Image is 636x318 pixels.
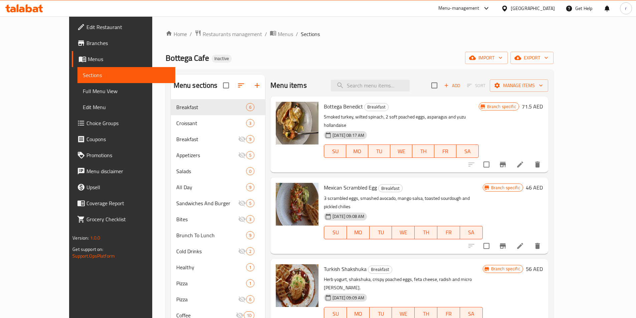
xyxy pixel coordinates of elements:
a: Menus [270,30,293,38]
svg: Inactive section [238,295,246,303]
span: Sections [301,30,320,38]
div: Brunch To Lunch9 [171,227,265,243]
span: SA [463,228,480,237]
div: Pizza [176,279,246,287]
div: items [246,167,254,175]
div: [GEOGRAPHIC_DATA] [511,5,555,12]
button: Add section [249,77,265,93]
svg: Inactive section [238,135,246,143]
div: items [246,103,254,111]
a: Edit Restaurant [72,19,175,35]
div: Breakfast [368,266,392,274]
span: TH [415,146,432,156]
span: 5 [246,200,254,207]
a: Sections [77,67,175,83]
div: items [246,199,254,207]
div: Breakfast [378,184,403,192]
svg: Inactive section [238,247,246,255]
span: Select section [427,78,441,92]
span: Coupons [86,135,170,143]
span: Get support on: [72,245,103,254]
a: Edit menu item [516,242,524,250]
h6: 71.5 AED [522,102,543,111]
div: items [246,247,254,255]
span: Sort sections [233,77,249,93]
span: Manage items [495,81,543,90]
span: Menus [278,30,293,38]
button: TU [368,144,390,158]
button: WE [390,144,412,158]
span: Appetizers [176,151,238,159]
div: Pizza6 [171,291,265,307]
span: Sandwiches And Burger [176,199,238,207]
span: Breakfast [176,103,246,111]
span: FR [440,228,457,237]
li: / [296,30,298,38]
a: Restaurants management [195,30,262,38]
span: Coverage Report [86,199,170,207]
span: Inactive [212,56,232,61]
span: r [625,5,627,12]
span: Bottega Benedict [324,101,363,111]
a: Branches [72,35,175,51]
span: 9 [246,184,254,191]
div: Bites [176,215,238,223]
h2: Menu items [270,80,307,90]
span: Upsell [86,183,170,191]
p: 3 scrambled eggs, smashed avocado, mango salsa, toasted sourdough and pickled chilies [324,194,482,211]
button: Branch-specific-item [495,156,511,173]
span: Mexican Scrambled Egg [324,183,377,193]
span: Branch specific [484,103,519,110]
span: Breakfast [368,266,392,273]
span: 6 [246,296,254,303]
span: Pizza [176,295,238,303]
span: 3 [246,216,254,223]
li: / [190,30,192,38]
a: Edit menu item [516,161,524,169]
a: Coverage Report [72,195,175,211]
span: [DATE] 09:08 AM [330,213,367,220]
span: Branches [86,39,170,47]
span: Select to update [479,157,493,172]
h6: 56 AED [526,264,543,274]
span: Version: [72,234,89,242]
div: Breakfast [364,103,389,111]
div: Breakfast [176,135,238,143]
button: import [465,52,508,64]
span: TU [371,146,388,156]
span: [DATE] 08:17 AM [330,132,367,138]
input: search [331,80,410,91]
div: items [246,119,254,127]
a: Upsell [72,179,175,195]
span: SA [459,146,476,156]
span: All Day [176,183,246,191]
div: Menu-management [438,4,479,12]
span: import [470,54,502,62]
button: Branch-specific-item [495,238,511,254]
span: 9 [246,136,254,142]
span: MO [350,228,367,237]
div: Inactive [212,55,232,63]
span: Full Menu View [83,87,170,95]
div: Salads0 [171,163,265,179]
span: Breakfast [365,103,388,111]
span: Bottega Cafe [166,50,209,65]
button: Manage items [490,79,548,92]
button: MO [347,226,370,239]
span: Brunch To Lunch [176,231,246,239]
span: Grocery Checklist [86,215,170,223]
span: TH [417,228,435,237]
span: Promotions [86,151,170,159]
button: SA [460,226,483,239]
span: Turkish Shakshuka [324,264,367,274]
div: Appetizers5 [171,147,265,163]
span: Select section first [463,80,490,91]
a: Menus [72,51,175,67]
span: Edit Menu [83,103,170,111]
span: Choice Groups [86,119,170,127]
img: Mexican Scrambled Egg [276,183,319,226]
span: 2 [246,248,254,255]
span: Cold Drinks [176,247,238,255]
